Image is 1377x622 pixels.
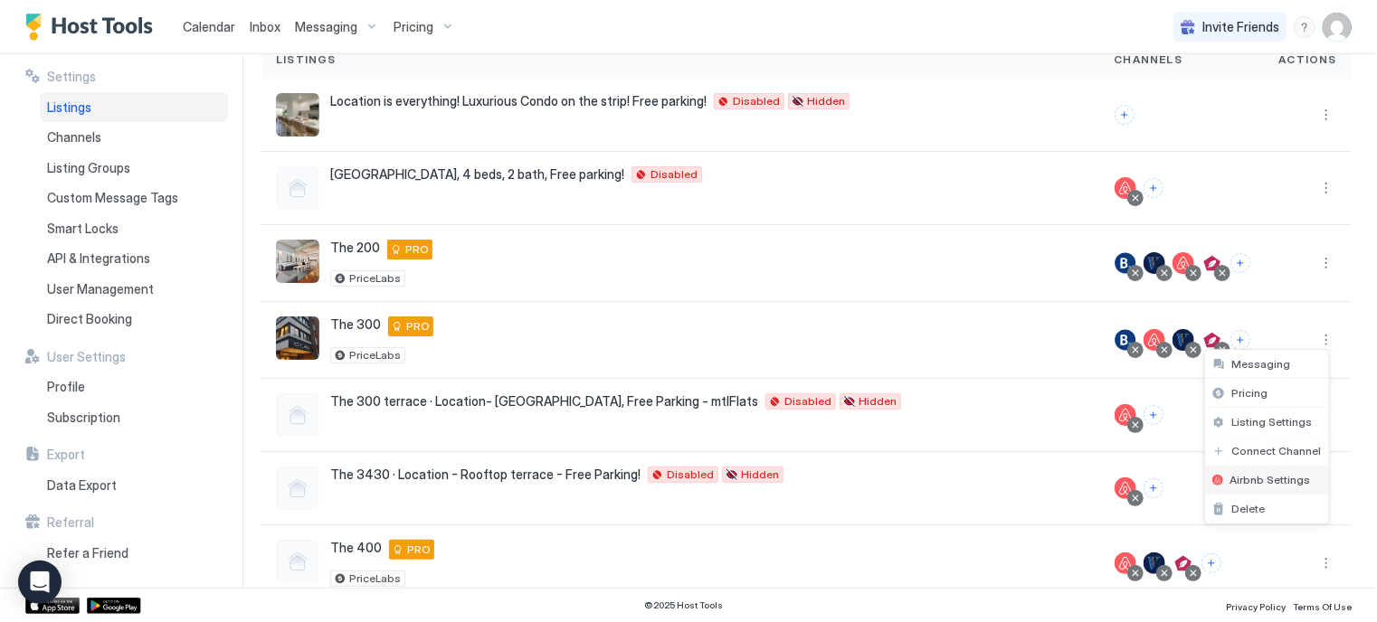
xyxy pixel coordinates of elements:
span: Pricing [1232,386,1268,400]
span: Messaging [1232,357,1291,371]
span: Listing Settings [1232,415,1313,429]
span: Airbnb Settings [1230,473,1311,486]
span: Delete [1232,502,1266,515]
span: Connect Channel [1232,444,1322,457]
div: Open Intercom Messenger [18,561,62,604]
